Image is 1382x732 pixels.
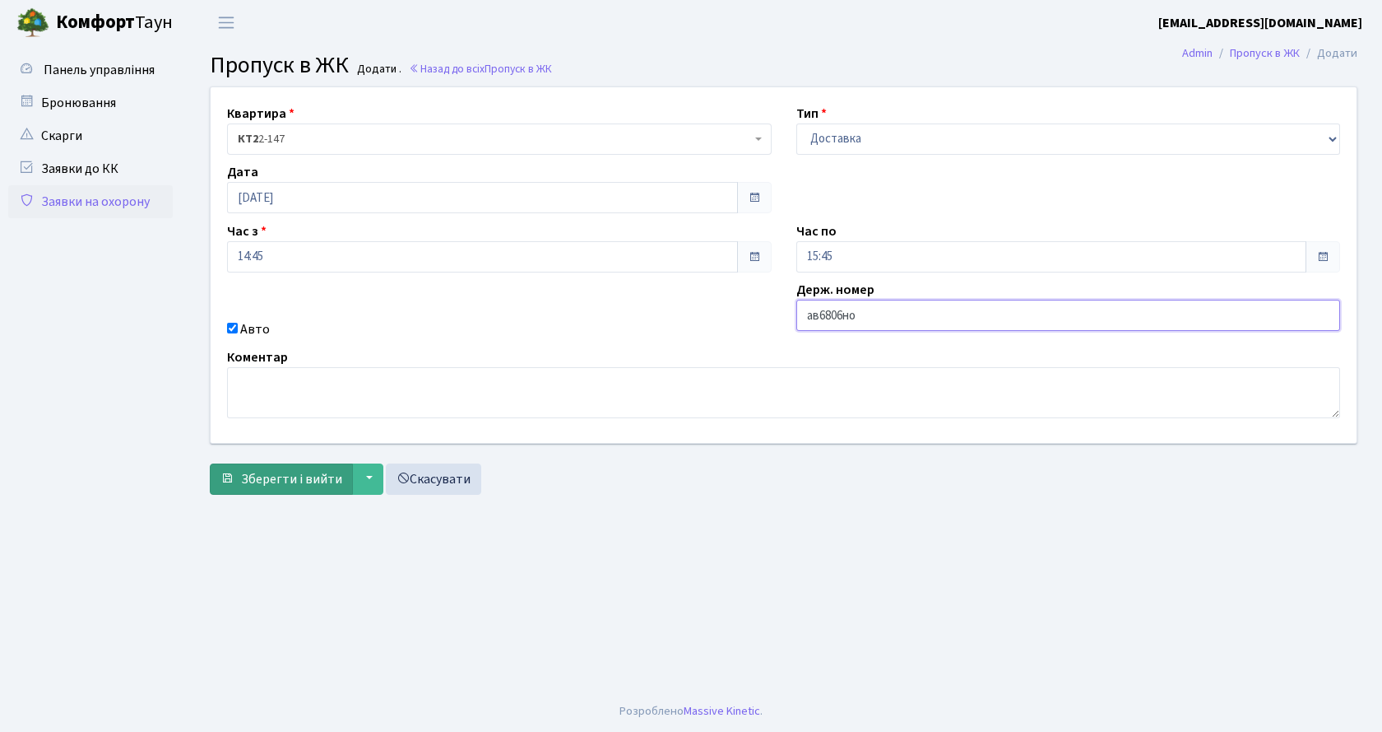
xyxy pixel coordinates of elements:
[1158,14,1362,32] b: [EMAIL_ADDRESS][DOMAIN_NAME]
[238,131,258,147] b: КТ2
[210,49,349,82] span: Пропуск в ЖК
[240,319,270,339] label: Авто
[409,61,552,77] a: Назад до всіхПропуск в ЖК
[8,119,173,152] a: Скарги
[210,464,353,495] button: Зберегти і вийти
[485,61,552,77] span: Пропуск в ЖК
[796,280,874,300] label: Держ. номер
[1300,44,1357,63] li: Додати
[354,63,401,77] small: Додати .
[796,300,1341,331] input: AA0001AA
[227,104,294,124] label: Квартира
[796,221,837,241] label: Час по
[386,464,481,495] a: Скасувати
[1157,36,1382,71] nav: breadcrumb
[16,7,49,40] img: logo.png
[1182,44,1213,62] a: Admin
[56,9,135,35] b: Комфорт
[227,221,267,241] label: Час з
[44,61,155,79] span: Панель управління
[56,9,173,37] span: Таун
[8,152,173,185] a: Заявки до КК
[1230,44,1300,62] a: Пропуск в ЖК
[684,702,760,720] a: Massive Kinetic
[206,9,247,36] button: Переключити навігацію
[8,185,173,218] a: Заявки на охорону
[796,104,827,124] label: Тип
[241,470,342,488] span: Зберегти і вийти
[227,347,288,367] label: Коментар
[1158,13,1362,33] a: [EMAIL_ADDRESS][DOMAIN_NAME]
[227,124,772,155] span: <b>КТ2</b>&nbsp;&nbsp;&nbsp;2-147
[8,54,173,86] a: Панель управління
[227,162,258,182] label: Дата
[8,86,173,119] a: Бронювання
[619,702,763,720] div: Розроблено .
[238,131,751,147] span: <b>КТ2</b>&nbsp;&nbsp;&nbsp;2-147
